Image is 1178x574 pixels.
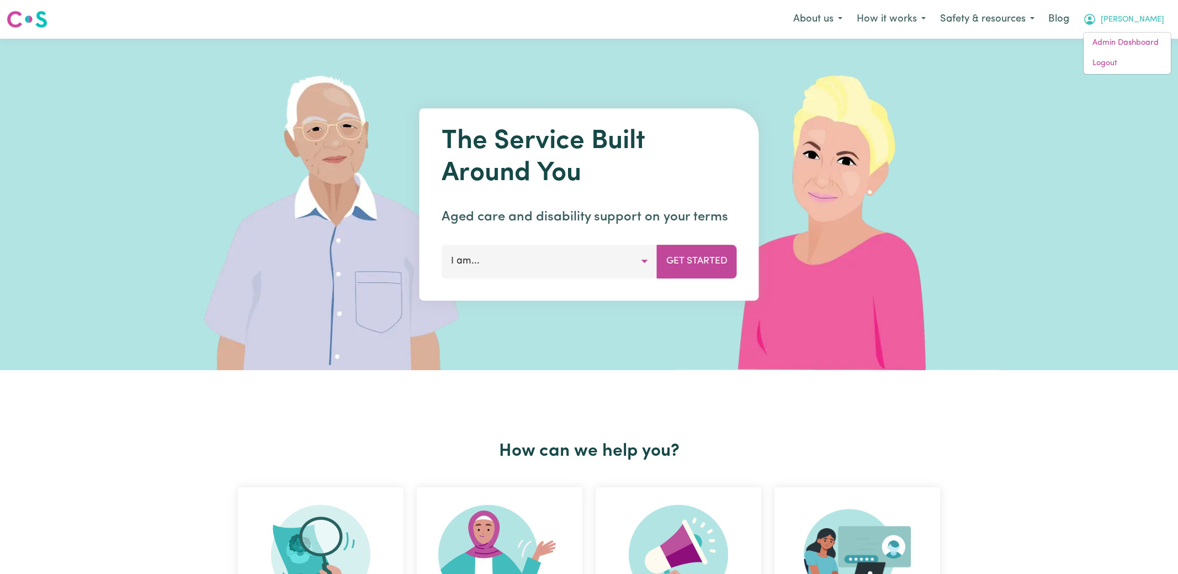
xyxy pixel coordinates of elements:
span: [PERSON_NAME] [1101,14,1164,26]
h1: The Service Built Around You [442,126,737,189]
a: Admin Dashboard [1084,33,1171,54]
h2: How can we help you? [231,441,947,462]
button: How it works [850,8,933,31]
a: Blog [1042,7,1076,31]
p: Aged care and disability support on your terms [442,207,737,227]
div: My Account [1083,32,1171,75]
button: I am... [442,245,657,278]
a: Careseekers logo [7,7,47,32]
button: Safety & resources [933,8,1042,31]
button: My Account [1076,8,1171,31]
a: Logout [1084,53,1171,74]
button: Get Started [657,245,737,278]
img: Careseekers logo [7,9,47,29]
button: About us [786,8,850,31]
